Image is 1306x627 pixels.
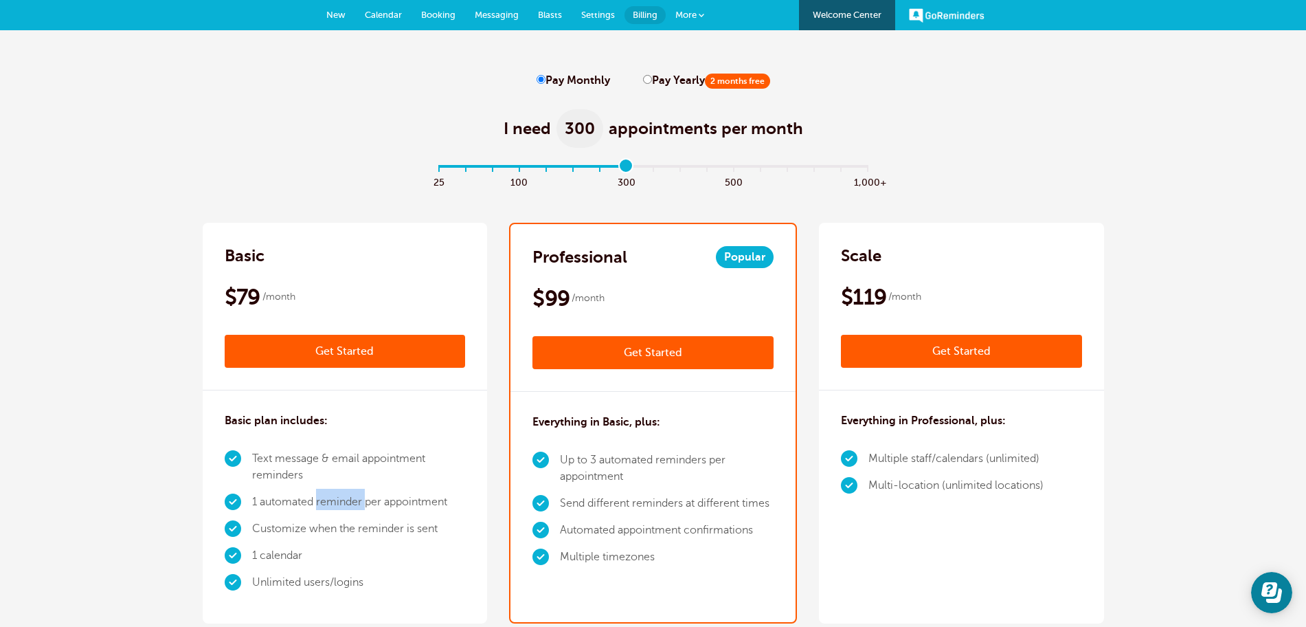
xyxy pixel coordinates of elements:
span: More [675,10,697,20]
h2: Professional [532,246,627,268]
li: Multiple timezones [560,544,774,571]
span: 1,000+ [854,173,881,189]
input: Pay Monthly [537,75,545,84]
h3: Everything in Professional, plus: [841,412,1006,429]
span: 25 [425,173,452,189]
span: 300 [613,173,640,189]
li: Up to 3 automated reminders per appointment [560,447,774,490]
span: New [326,10,346,20]
span: 300 [556,109,603,148]
h2: Scale [841,245,881,267]
span: Blasts [538,10,562,20]
span: Popular [716,246,774,268]
span: 2 months free [705,74,770,89]
label: Pay Yearly [643,74,770,87]
h3: Basic plan includes: [225,412,328,429]
li: Automated appointment confirmations [560,517,774,544]
span: /month [888,289,921,305]
span: 100 [506,173,532,189]
li: Multiple staff/calendars (unlimited) [868,445,1044,472]
span: Calendar [365,10,402,20]
li: Unlimited users/logins [252,569,466,596]
span: $119 [841,283,886,311]
span: Settings [581,10,615,20]
li: 1 calendar [252,542,466,569]
span: 500 [720,173,747,189]
li: Multi-location (unlimited locations) [868,472,1044,499]
li: Send different reminders at different times [560,490,774,517]
span: Booking [421,10,455,20]
li: 1 automated reminder per appointment [252,489,466,516]
span: $79 [225,283,260,311]
li: Text message & email appointment reminders [252,445,466,489]
label: Pay Monthly [537,74,610,87]
span: $99 [532,285,570,312]
li: Customize when the reminder is sent [252,516,466,542]
span: appointments per month [609,118,803,140]
a: Get Started [841,335,1082,368]
input: Pay Yearly2 months free [643,75,652,84]
a: Get Started [532,336,774,369]
iframe: Resource center [1251,572,1292,613]
span: /month [262,289,295,305]
span: /month [572,290,605,307]
h3: Everything in Basic, plus: [532,414,660,430]
span: I need [504,118,551,140]
span: Messaging [475,10,519,20]
span: Billing [633,10,657,20]
a: Get Started [225,335,466,368]
h2: Basic [225,245,264,267]
a: Billing [624,6,666,24]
